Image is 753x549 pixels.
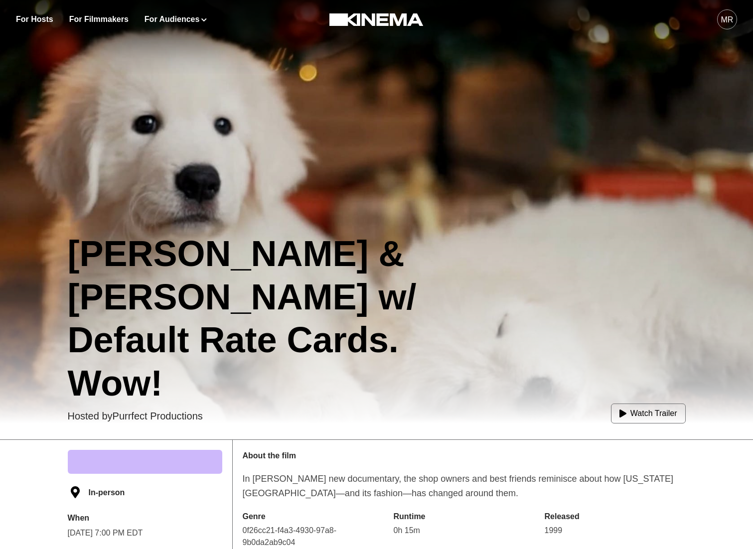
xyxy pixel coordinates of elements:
[89,489,125,497] p: In-person
[243,525,384,549] p: 0f26cc21-f4a3-4930-97a8-9b0da2ab9c04
[68,232,482,405] h1: [PERSON_NAME] & [PERSON_NAME] w/ Default Rate Cards. Wow!
[611,404,686,423] button: Watch Trailer
[394,525,535,537] p: 0h 15m
[545,525,686,537] p: 1999
[243,511,384,523] p: Genre
[545,511,686,523] p: Released
[16,13,53,25] a: For Hosts
[68,527,222,540] p: [DATE] 7:00 PM EDT
[69,13,129,25] a: For Filmmakers
[68,512,222,525] p: When
[243,450,686,462] p: About the film
[68,409,203,423] p: Hosted by Purrfect Productions
[145,13,207,25] button: For Audiences
[394,511,535,523] p: Runtime
[243,472,686,501] p: In [PERSON_NAME] new documentary, the shop owners and best friends reminisce about how [US_STATE]...
[721,14,734,26] div: MR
